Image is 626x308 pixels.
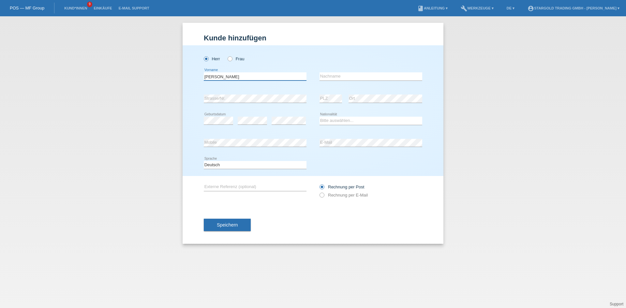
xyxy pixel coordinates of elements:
a: Einkäufe [90,6,115,10]
a: Support [610,302,623,306]
span: Speichern [217,222,238,227]
a: E-Mail Support [115,6,153,10]
a: Kund*innen [61,6,90,10]
i: build [461,5,467,12]
label: Rechnung per Post [320,184,364,189]
label: Herr [204,56,220,61]
i: account_circle [528,5,534,12]
a: DE ▾ [503,6,518,10]
input: Rechnung per Post [320,184,324,193]
button: Speichern [204,219,251,231]
a: account_circleStargold Trading GmbH - [PERSON_NAME] ▾ [524,6,623,10]
a: bookAnleitung ▾ [414,6,451,10]
input: Herr [204,56,208,61]
span: 9 [87,2,92,7]
input: Frau [228,56,232,61]
input: Rechnung per E-Mail [320,193,324,201]
label: Frau [228,56,244,61]
label: Rechnung per E-Mail [320,193,368,198]
a: POS — MF Group [10,6,44,10]
a: buildWerkzeuge ▾ [457,6,497,10]
i: book [417,5,424,12]
h1: Kunde hinzufügen [204,34,422,42]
